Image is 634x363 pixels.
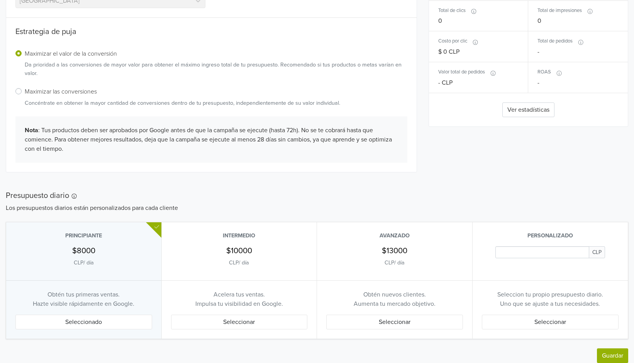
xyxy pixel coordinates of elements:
p: Obtén nuevos clientes. [363,290,426,299]
p: Seleccion tu propio presupuesto diario. [497,290,603,299]
p: Intermedio [171,232,308,240]
p: Valor total de pedidos [438,68,485,76]
button: Seleccionado [15,315,152,329]
h5: Presupuesto diario [6,191,628,200]
h5: $8000 [72,246,95,256]
p: CLP / día [229,259,249,267]
button: Guardar [597,348,628,363]
h6: $ 0 CLP [438,48,519,56]
button: Seleccionar [482,315,619,329]
button: Seleccionar [171,315,308,329]
p: CLP / día [385,259,405,267]
h6: - [537,79,619,87]
p: Principiante [15,232,152,240]
p: Total de impresiones [537,7,582,15]
span: CLP [589,246,605,258]
div: : Tus productos deben ser aprobados por Google antes de que la campaña se ejecute (hasta 72h). No... [15,116,407,163]
input: Daily Custom Budget [495,246,589,258]
p: Los presupuestos diarios están personalizados para cada cliente [6,203,628,213]
h5: Estrategia de puja [15,27,407,36]
h6: 0 [537,17,619,25]
b: Nota [25,126,38,134]
p: Avanzado [326,232,463,240]
p: Hazte visible rápidamente en Google. [33,299,134,308]
p: ROAS [537,68,551,76]
p: Obtén tus primeras ventas. [47,290,120,299]
h5: $10000 [226,246,252,256]
button: Seleccionar [326,315,463,329]
p: Total de clics [438,7,466,15]
p: Aumenta tu mercado objetivo. [354,299,436,308]
h6: 0 [438,17,519,25]
h6: Maximizar las conversiones [25,88,340,95]
p: Costo por clic [438,37,467,45]
p: Da prioridad a las conversiones de mayor valor para obtener el máximo ingreso total de tu presupu... [25,61,407,77]
p: Acelera tus ventas. [214,290,265,299]
p: CLP / día [74,259,94,267]
h6: - CLP [438,79,519,87]
p: Impulsa tu visibilidad en Google. [195,299,283,308]
h6: - [537,48,619,56]
p: Personalizado [482,232,619,240]
h5: $13000 [382,246,407,256]
p: Concéntrate en obtener la mayor cantidad de conversiones dentro de tu presupuesto, independientem... [25,99,340,107]
p: Total de pedidos [537,37,573,45]
button: Ver estadísticas [502,102,554,117]
h6: Maximizar el valor de la conversión [25,50,407,58]
p: Uno que se ajuste a tus necesidades. [500,299,600,308]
